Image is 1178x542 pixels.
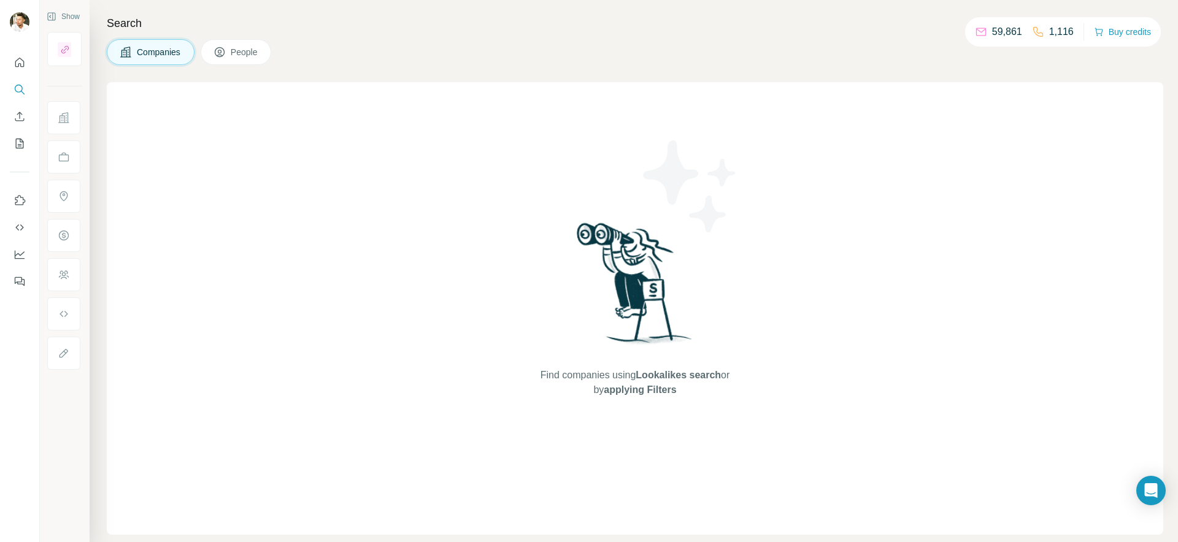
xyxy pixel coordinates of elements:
[137,46,182,58] span: Companies
[10,243,29,265] button: Dashboard
[604,384,676,395] span: applying Filters
[537,368,733,397] span: Find companies using or by
[636,370,721,380] span: Lookalikes search
[635,131,745,242] img: Surfe Illustration - Stars
[10,270,29,292] button: Feedback
[10,78,29,101] button: Search
[10,132,29,155] button: My lists
[992,25,1022,39] p: 59,861
[1094,23,1151,40] button: Buy credits
[107,15,1163,32] h4: Search
[571,219,699,356] img: Surfe Illustration - Woman searching with binoculars
[10,52,29,74] button: Quick start
[10,216,29,239] button: Use Surfe API
[10,105,29,128] button: Enrich CSV
[38,7,88,26] button: Show
[231,46,259,58] span: People
[1136,476,1166,505] div: Open Intercom Messenger
[10,12,29,32] img: Avatar
[10,189,29,212] button: Use Surfe on LinkedIn
[1049,25,1074,39] p: 1,116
